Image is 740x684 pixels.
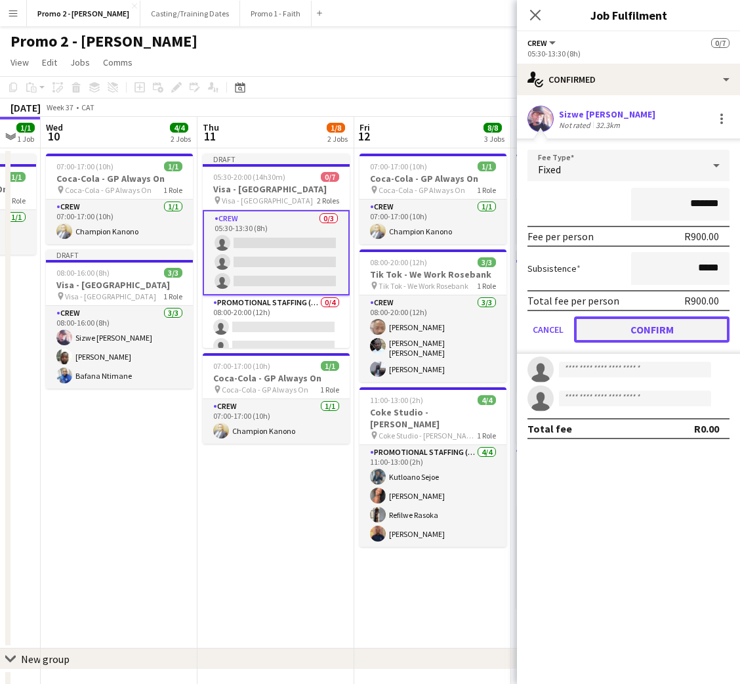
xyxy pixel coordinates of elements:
[42,56,57,68] span: Edit
[360,154,506,244] div: 07:00-17:00 (10h)1/1Coca-Cola - GP Always On Coca-Cola - GP Always On1 RoleCrew1/107:00-17:00 (10...
[10,56,29,68] span: View
[360,121,370,133] span: Fri
[527,422,572,435] div: Total fee
[477,185,496,195] span: 1 Role
[360,249,506,382] div: 08:00-20:00 (12h)3/3Tik Tok - We Work Rosebank Tik Tok - We Work Rosebank1 RoleCrew3/308:00-20:00...
[203,372,350,384] h3: Coca-Cola - GP Always On
[516,154,663,244] app-job-card: 07:00-17:00 (10h)1/1Coca-Cola - GP Always On Coca-Cola - GP Always On1 RoleCrew1/107:00-17:00 (10...
[203,210,350,295] app-card-role: Crew0/305:30-13:30 (8h)
[37,54,62,71] a: Edit
[694,422,719,435] div: R0.00
[46,249,193,260] div: Draft
[203,154,350,164] div: Draft
[516,249,663,444] app-job-card: Updated07:00-16:00 (9h)3/9Tik Tok - We Work Rosebank Tik Tok - We Work Rosebank2 RolesCrew3/307:0...
[559,120,593,130] div: Not rated
[370,161,427,171] span: 07:00-17:00 (10h)
[98,54,138,71] a: Comms
[379,431,477,440] span: Coke Studio - [PERSON_NAME]
[484,134,504,144] div: 3 Jobs
[321,172,339,182] span: 0/7
[516,468,663,492] h3: Coke Studio - [GEOGRAPHIC_DATA]
[10,32,197,51] h1: Promo 2 - [PERSON_NAME]
[516,279,663,291] h3: Tik Tok - We Work Rosebank
[46,249,193,389] app-job-card: Draft08:00-16:00 (8h)3/3Visa - [GEOGRAPHIC_DATA] Visa - [GEOGRAPHIC_DATA]1 RoleCrew3/308:00-16:00...
[516,306,663,393] app-card-role: Crew3/307:00-13:00 (6h)[PERSON_NAME][PERSON_NAME] [PERSON_NAME][PERSON_NAME]
[483,123,502,133] span: 8/8
[478,161,496,171] span: 1/1
[317,196,339,205] span: 2 Roles
[203,183,350,195] h3: Visa - [GEOGRAPHIC_DATA]
[81,102,94,112] div: CAT
[593,120,623,130] div: 32.3km
[477,281,496,291] span: 1 Role
[360,445,506,547] app-card-role: Promotional Staffing (Brand Ambassadors)4/411:00-13:00 (2h)Kutloano Sejoe[PERSON_NAME]Refilwe Ras...
[684,294,719,307] div: R900.00
[360,406,506,430] h3: Coke Studio - [PERSON_NAME]
[516,121,531,133] span: Sat
[360,268,506,280] h3: Tik Tok - We Work Rosebank
[516,173,663,184] h3: Coca-Cola - GP Always On
[170,123,188,133] span: 4/4
[46,306,193,389] app-card-role: Crew3/308:00-16:00 (8h)Sizwe [PERSON_NAME][PERSON_NAME]Bafana Ntimane
[516,449,663,609] app-job-card: 12:00-14:00 (2h)4/4Coke Studio - [GEOGRAPHIC_DATA] Coke Studio - [GEOGRAPHIC_DATA]1 RolePromotion...
[320,385,339,395] span: 1 Role
[711,38,730,48] span: 0/7
[7,172,26,182] span: 1/1
[684,230,719,243] div: R900.00
[527,316,569,343] button: Cancel
[360,173,506,184] h3: Coca-Cola - GP Always On
[527,230,594,243] div: Fee per person
[477,431,496,440] span: 1 Role
[516,200,663,244] app-card-role: Crew1/107:00-17:00 (10h)Champion Kanono
[65,185,152,195] span: Coca-Cola - GP Always On
[360,387,506,547] app-job-card: 11:00-13:00 (2h)4/4Coke Studio - [PERSON_NAME] Coke Studio - [PERSON_NAME]1 RolePromotional Staff...
[527,294,619,307] div: Total fee per person
[16,123,35,133] span: 1/1
[203,295,350,397] app-card-role: Promotional Staffing (Brand Ambassadors)0/408:00-20:00 (12h)
[17,134,34,144] div: 1 Job
[360,200,506,244] app-card-role: Crew1/107:00-17:00 (10h)Champion Kanono
[527,38,547,48] span: Crew
[321,361,339,371] span: 1/1
[43,102,76,112] span: Week 37
[164,161,182,171] span: 1/1
[527,49,730,58] div: 05:30-13:30 (8h)
[103,56,133,68] span: Comms
[358,129,370,144] span: 12
[203,154,350,348] div: Draft05:30-20:00 (14h30m)0/7Visa - [GEOGRAPHIC_DATA] Visa - [GEOGRAPHIC_DATA]2 RolesCrew0/305:30-...
[7,196,26,205] span: 1 Role
[370,395,423,405] span: 11:00-13:00 (2h)
[213,361,270,371] span: 07:00-17:00 (10h)
[527,38,558,48] button: Crew
[574,316,730,343] button: Confirm
[27,1,140,26] button: Promo 2 - [PERSON_NAME]
[203,121,219,133] span: Thu
[56,268,110,278] span: 08:00-16:00 (8h)
[46,154,193,244] app-job-card: 07:00-17:00 (10h)1/1Coca-Cola - GP Always On Coca-Cola - GP Always On1 RoleCrew1/107:00-17:00 (10...
[65,291,156,301] span: Visa - [GEOGRAPHIC_DATA]
[140,1,240,26] button: Casting/Training Dates
[213,172,285,182] span: 05:30-20:00 (14h30m)
[5,54,34,71] a: View
[201,129,219,144] span: 11
[203,399,350,444] app-card-role: Crew1/107:00-17:00 (10h)Champion Kanono
[478,395,496,405] span: 4/4
[360,295,506,382] app-card-role: Crew3/308:00-20:00 (12h)[PERSON_NAME][PERSON_NAME] [PERSON_NAME][PERSON_NAME]
[163,185,182,195] span: 1 Role
[70,56,90,68] span: Jobs
[327,123,345,133] span: 1/8
[478,257,496,267] span: 3/3
[517,7,740,24] h3: Job Fulfilment
[559,108,655,120] div: Sizwe [PERSON_NAME]
[538,163,561,176] span: Fixed
[46,121,63,133] span: Wed
[517,64,740,95] div: Confirmed
[327,134,348,144] div: 2 Jobs
[379,281,468,291] span: Tik Tok - We Work Rosebank
[203,353,350,444] div: 07:00-17:00 (10h)1/1Coca-Cola - GP Always On Coca-Cola - GP Always On1 RoleCrew1/107:00-17:00 (10...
